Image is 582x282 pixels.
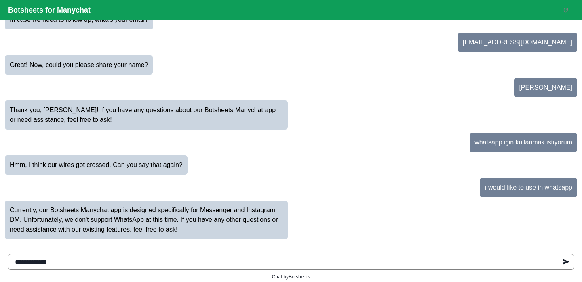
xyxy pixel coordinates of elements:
p: whatsapp için kullanmak istiyorum [474,138,572,147]
p: [PERSON_NAME] [519,83,572,92]
p: Thank you, [PERSON_NAME]! If you have any questions about our Botsheets Manychat app or need assi... [10,105,283,125]
p: Hmm, I think our wires got crossed. Can you say that again? [10,160,183,170]
p: Currently, our Botsheets Manychat app is designed specifically for Messenger and Instagram DM. Un... [10,205,283,234]
button: Reset [558,2,574,18]
a: Botsheets [289,274,310,280]
p: [EMAIL_ADDRESS][DOMAIN_NAME] [463,38,572,47]
p: Botsheets for Manychat [8,5,102,16]
p: ı would like to use in whatsapp [485,183,572,192]
p: Great! Now, could you please share your name? [10,60,148,70]
p: Chat by [272,273,310,280]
